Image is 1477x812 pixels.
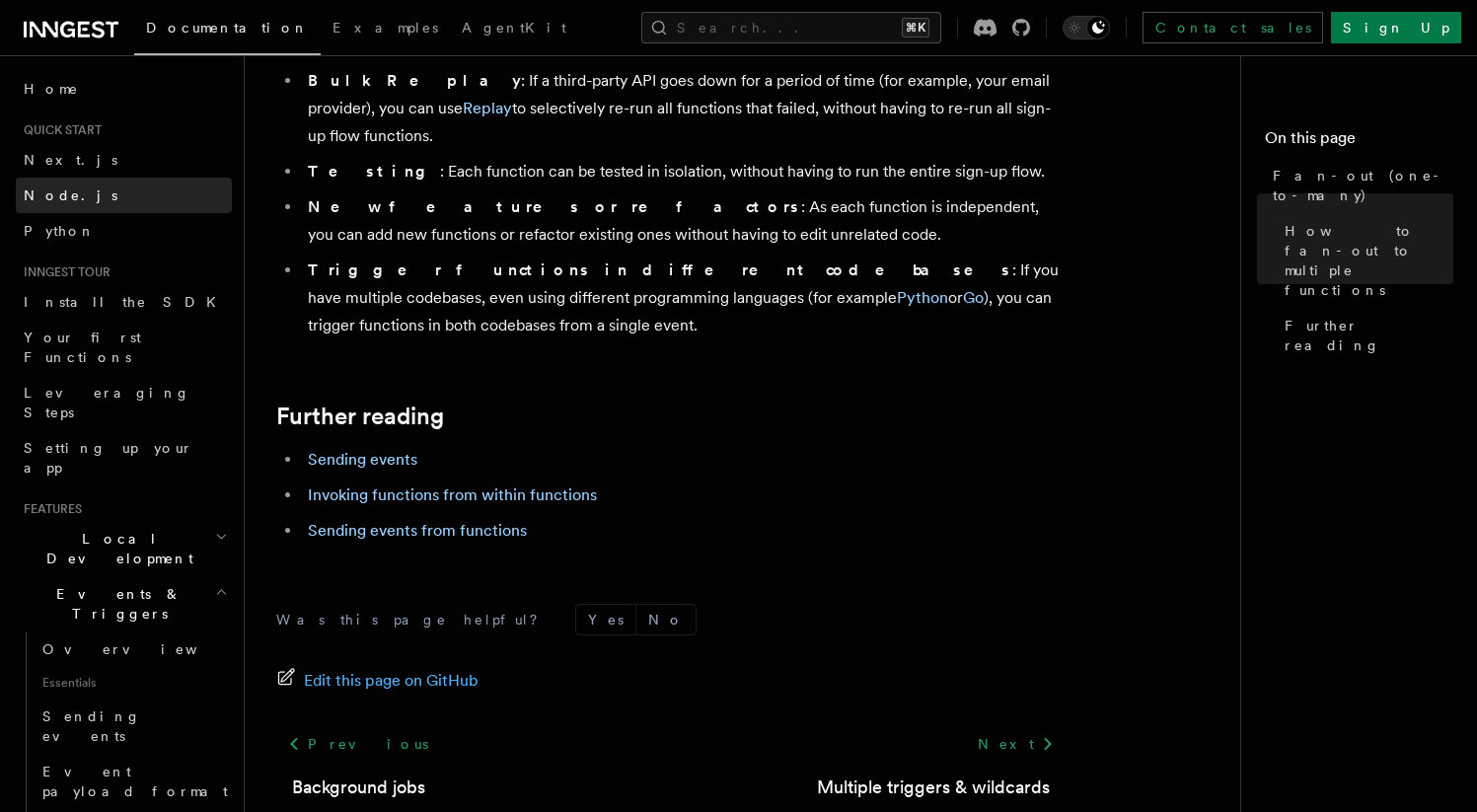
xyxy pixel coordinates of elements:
[1063,16,1110,39] button: Toggle dark mode
[16,71,232,107] a: Home
[902,18,929,37] kbd: ⌘K
[42,641,246,657] span: Overview
[1285,221,1453,300] span: How to fan-out to multiple functions
[1277,213,1453,308] a: How to fan-out to multiple functions
[16,284,232,320] a: Install the SDK
[42,708,141,744] span: Sending events
[16,122,102,138] span: Quick start
[308,71,521,90] strong: Bulk Replay
[576,605,635,634] button: Yes
[302,257,1066,339] li: : If you have multiple codebases, even using different programming languages (for example or ), y...
[24,152,117,168] span: Next.js
[450,6,578,53] a: AgentKit
[462,20,566,36] span: AgentKit
[463,99,512,117] a: Replay
[24,330,141,365] span: Your first Functions
[332,20,438,36] span: Examples
[302,193,1066,249] li: : As each function is independent, you can add new functions or refactor existing ones without ha...
[308,260,1012,279] strong: Trigger functions in different codebases
[963,288,984,307] a: Go
[1285,316,1453,355] span: Further reading
[16,264,111,280] span: Inngest tour
[308,162,440,181] strong: Testing
[146,20,309,36] span: Documentation
[134,6,321,55] a: Documentation
[16,142,232,178] a: Next.js
[24,79,79,99] span: Home
[16,430,232,485] a: Setting up your app
[308,485,597,504] a: Invoking functions from within functions
[302,158,1066,185] li: : Each function can be tested in isolation, without having to run the entire sign-up flow.
[35,667,232,699] span: Essentials
[308,197,801,216] strong: New features or refactors
[636,605,696,634] button: No
[817,774,1050,801] a: Multiple triggers & wildcards
[16,501,82,517] span: Features
[16,320,232,375] a: Your first Functions
[35,699,232,754] a: Sending events
[1331,12,1461,43] a: Sign Up
[16,521,232,576] button: Local Development
[35,754,232,809] a: Event payload format
[24,294,228,310] span: Install the SDK
[16,529,215,568] span: Local Development
[304,667,479,695] span: Edit this page on GitHub
[16,576,232,631] button: Events & Triggers
[24,187,117,203] span: Node.js
[1277,308,1453,363] a: Further reading
[308,521,527,540] a: Sending events from functions
[16,213,232,249] a: Python
[24,223,96,239] span: Python
[42,764,228,799] span: Event payload format
[16,178,232,213] a: Node.js
[24,440,193,476] span: Setting up your app
[966,726,1066,762] a: Next
[16,584,215,624] span: Events & Triggers
[16,375,232,430] a: Leveraging Steps
[1265,126,1453,158] h4: On this page
[302,67,1066,150] li: : If a third-party API goes down for a period of time (for example, your email provider), you can...
[321,6,450,53] a: Examples
[35,631,232,667] a: Overview
[1273,166,1453,205] span: Fan-out (one-to-many)
[24,385,190,420] span: Leveraging Steps
[641,12,941,43] button: Search...⌘K
[1143,12,1323,43] a: Contact sales
[276,403,444,430] a: Further reading
[292,774,425,801] a: Background jobs
[276,667,479,695] a: Edit this page on GitHub
[1265,158,1453,213] a: Fan-out (one-to-many)
[308,450,417,469] a: Sending events
[897,288,948,307] a: Python
[276,726,439,762] a: Previous
[276,610,552,629] p: Was this page helpful?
